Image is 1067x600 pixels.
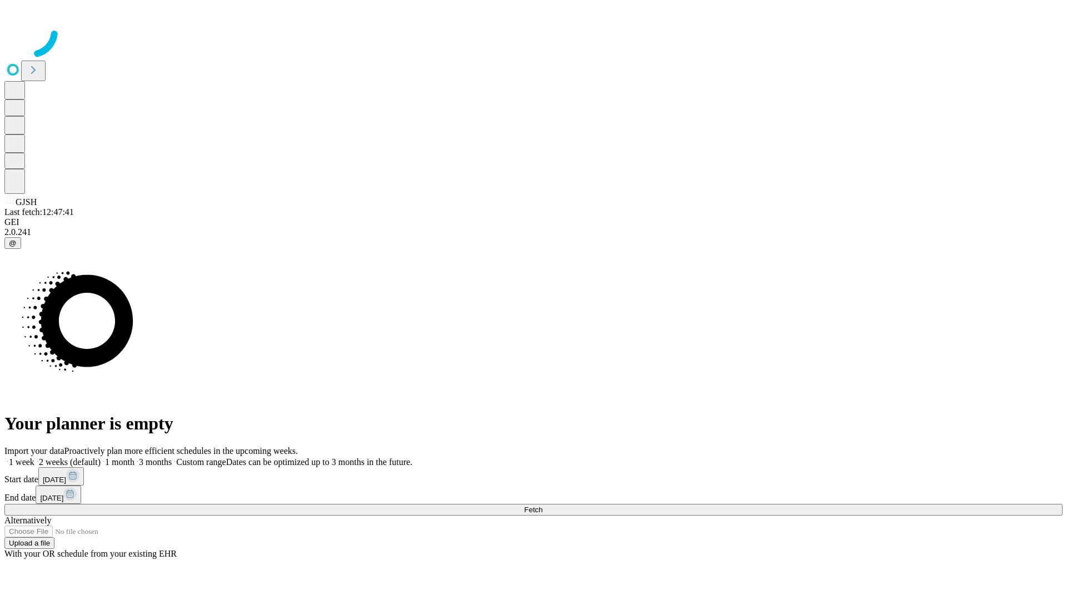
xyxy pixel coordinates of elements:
[4,537,54,549] button: Upload a file
[64,446,298,456] span: Proactively plan more efficient schedules in the upcoming weeks.
[176,457,226,467] span: Custom range
[4,227,1063,237] div: 2.0.241
[139,457,172,467] span: 3 months
[226,457,412,467] span: Dates can be optimized up to 3 months in the future.
[4,413,1063,434] h1: Your planner is empty
[4,467,1063,486] div: Start date
[38,467,84,486] button: [DATE]
[4,217,1063,227] div: GEI
[40,494,63,502] span: [DATE]
[43,476,66,484] span: [DATE]
[4,486,1063,504] div: End date
[4,446,64,456] span: Import your data
[4,516,51,525] span: Alternatively
[36,486,81,504] button: [DATE]
[105,457,134,467] span: 1 month
[39,457,101,467] span: 2 weeks (default)
[4,207,74,217] span: Last fetch: 12:47:41
[16,197,37,207] span: GJSH
[9,239,17,247] span: @
[4,549,177,558] span: With your OR schedule from your existing EHR
[9,457,34,467] span: 1 week
[4,237,21,249] button: @
[524,506,542,514] span: Fetch
[4,504,1063,516] button: Fetch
